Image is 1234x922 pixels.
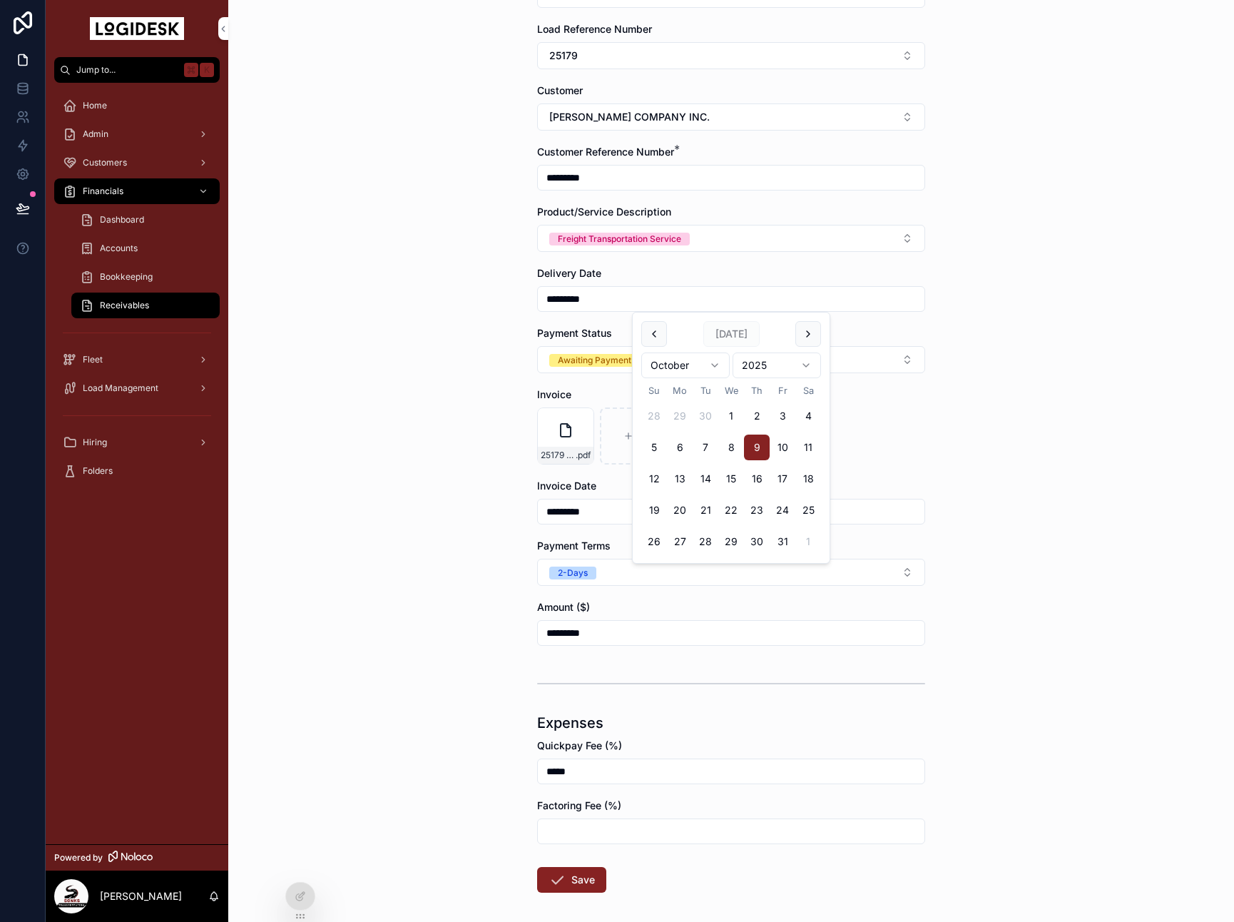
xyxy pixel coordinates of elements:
th: Wednesday [718,384,744,397]
a: Financials [54,178,220,204]
button: Monday, September 29th, 2025 [667,403,693,429]
span: Delivery Date [537,267,601,279]
button: Tuesday, October 28th, 2025 [693,529,718,554]
th: Tuesday [693,384,718,397]
button: Sunday, October 19th, 2025 [641,497,667,523]
span: Quickpay Fee (%) [537,739,622,751]
a: Accounts [71,235,220,261]
span: Folders [83,465,113,477]
span: Factoring Fee (%) [537,799,621,811]
h1: Expenses [537,713,603,733]
a: Customers [54,150,220,176]
span: Amount ($) [537,601,590,613]
span: Invoice Date [537,480,596,492]
button: Friday, October 31st, 2025 [770,529,795,554]
button: Tuesday, September 30th, 2025 [693,403,718,429]
span: K [201,64,213,76]
button: Wednesday, October 22nd, 2025 [718,497,744,523]
button: Monday, October 20th, 2025 [667,497,693,523]
img: App logo [90,17,184,40]
button: Friday, October 10th, 2025 [770,435,795,460]
div: Freight Transportation Service [558,233,681,245]
th: Saturday [795,384,821,397]
button: Tuesday, October 21st, 2025 [693,497,718,523]
span: Customer Reference Number [537,146,674,158]
div: 2-Days [558,567,588,579]
a: Powered by [46,844,228,871]
p: [PERSON_NAME] [100,889,182,903]
button: Today, Thursday, October 9th, 2025, selected [744,435,770,460]
a: Load Management [54,375,220,401]
button: Select Button [537,559,925,586]
th: Friday [770,384,795,397]
button: Friday, October 24th, 2025 [770,497,795,523]
button: Sunday, September 28th, 2025 [641,403,667,429]
button: Monday, October 13th, 2025 [667,466,693,492]
span: Fleet [83,354,103,365]
button: Select Button [537,225,925,252]
span: Admin [83,128,108,140]
a: Admin [54,121,220,147]
span: Bookkeeping [100,271,153,283]
button: Wednesday, October 1st, 2025 [718,403,744,429]
button: Save [537,867,606,893]
span: Customer [537,84,583,96]
button: Saturday, November 1st, 2025 [795,529,821,554]
span: Accounts [100,243,138,254]
th: Monday [667,384,693,397]
button: Thursday, October 23rd, 2025 [744,497,770,523]
button: Unselect FREIGHT_TRANSPORTATION_SERVICE [549,231,690,245]
span: [PERSON_NAME] COMPANY INC. [549,110,710,124]
button: Friday, October 17th, 2025 [770,466,795,492]
a: Home [54,93,220,118]
span: Hiring [83,437,107,448]
th: Sunday [641,384,667,397]
button: Wednesday, October 15th, 2025 [718,466,744,492]
button: Wednesday, October 8th, 2025 [718,435,744,460]
span: Payment Terms [537,539,611,552]
span: Customers [83,157,127,168]
span: Financials [83,186,123,197]
button: Monday, October 27th, 2025 [667,529,693,554]
span: Product/Service Description [537,206,671,218]
button: Select Button [537,103,925,131]
button: Saturday, October 4th, 2025 [795,403,821,429]
button: Tuesday, October 7th, 2025 [693,435,718,460]
a: Hiring [54,430,220,455]
button: Saturday, October 11th, 2025 [795,435,821,460]
button: Thursday, October 16th, 2025 [744,466,770,492]
a: Receivables [71,293,220,318]
button: Tuesday, October 14th, 2025 [693,466,718,492]
button: Thursday, October 2nd, 2025 [744,403,770,429]
table: October 2025 [641,384,821,554]
button: Select Button [537,346,925,373]
button: Wednesday, October 29th, 2025 [718,529,744,554]
button: Saturday, October 18th, 2025 [795,466,821,492]
span: 25179 SONKS Carrier Invoice - CHR Load 530897660 [541,450,576,461]
button: Thursday, October 30th, 2025 [744,529,770,554]
span: Load Reference Number [537,23,652,35]
span: 25179 [549,49,578,63]
a: Dashboard [71,207,220,233]
button: Friday, October 3rd, 2025 [770,403,795,429]
button: Saturday, October 25th, 2025 [795,497,821,523]
span: Invoice [537,388,571,400]
span: Dashboard [100,214,144,226]
span: .pdf [576,450,591,461]
button: Select Button [537,42,925,69]
button: Jump to...K [54,57,220,83]
div: scrollable content [46,83,228,502]
button: Monday, October 6th, 2025 [667,435,693,460]
button: Sunday, October 26th, 2025 [641,529,667,554]
span: Payment Status [537,327,612,339]
button: Sunday, October 5th, 2025 [641,435,667,460]
a: Bookkeeping [71,264,220,290]
span: Jump to... [76,64,178,76]
a: Folders [54,458,220,484]
span: Receivables [100,300,149,311]
div: Awaiting Payment [558,354,631,367]
a: Fleet [54,347,220,373]
span: Home [83,100,107,111]
span: Powered by [54,852,103,863]
span: Load Management [83,383,158,394]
